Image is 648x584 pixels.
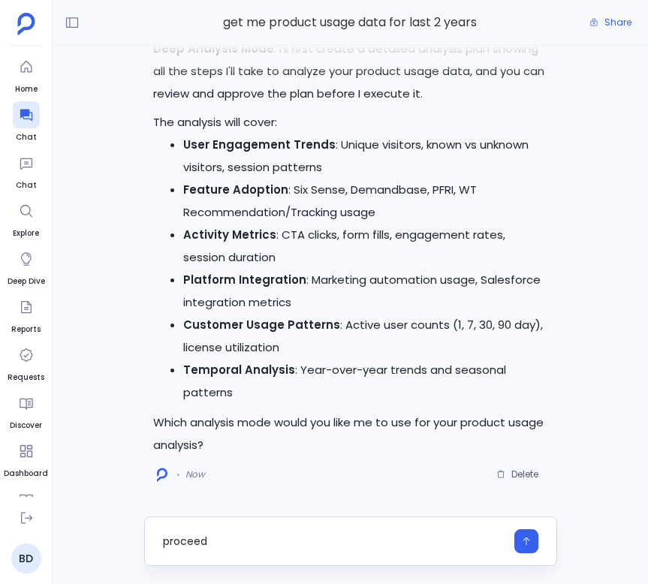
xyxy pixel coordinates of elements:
[183,224,548,269] li: : CTA clicks, form fills, engagement rates, session duration
[8,372,44,384] span: Requests
[604,17,631,29] span: Share
[580,12,640,33] button: Share
[186,13,514,32] span: get me product usage data for last 2 years
[163,534,505,549] textarea: proceed
[13,149,40,191] a: Chat
[8,245,45,287] a: Deep Dive
[183,359,548,404] li: : Year-over-year trends and seasonal patterns
[10,420,42,432] span: Discover
[4,468,48,480] span: Dashboard
[13,53,40,95] a: Home
[185,468,205,480] span: Now
[157,468,167,482] img: logo
[10,390,42,432] a: Discover
[13,227,40,239] span: Explore
[11,324,41,336] span: Reports
[8,275,45,287] span: Deep Dive
[4,438,48,480] a: Dashboard
[183,314,548,359] li: : Active user counts (1, 7, 30, 90 day), license utilization
[183,227,276,242] strong: Activity Metrics
[183,272,306,287] strong: Platform Integration
[153,411,548,456] p: Which analysis mode would you like me to use for your product usage analysis?
[13,179,40,191] span: Chat
[13,197,40,239] a: Explore
[183,179,548,224] li: : Six Sense, Demandbase, PFRI, WT Recommendation/Tracking usage
[11,294,41,336] a: Reports
[511,468,538,480] span: Delete
[17,13,35,35] img: petavue logo
[183,134,548,179] li: : Unique visitors, known vs unknown visitors, session patterns
[13,131,40,143] span: Chat
[5,486,47,528] a: Templates
[11,543,41,573] a: BD
[487,463,548,486] button: Delete
[183,137,336,152] strong: User Engagement Trends
[8,342,44,384] a: Requests
[13,83,40,95] span: Home
[183,182,288,197] strong: Feature Adoption
[153,111,548,134] p: The analysis will cover:
[183,362,295,378] strong: Temporal Analysis
[13,101,40,143] a: Chat
[183,269,548,314] li: : Marketing automation usage, Salesforce integration metrics
[183,317,340,333] strong: Customer Usage Patterns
